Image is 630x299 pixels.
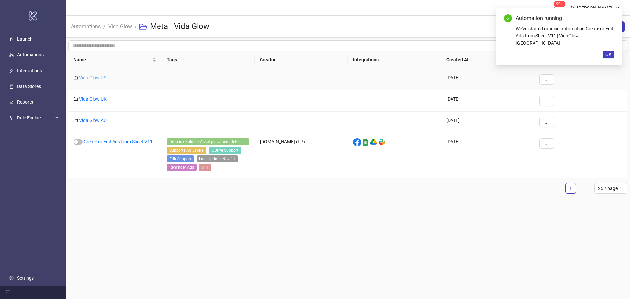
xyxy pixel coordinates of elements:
span: Reminder Ads [167,164,197,171]
div: [DOMAIN_NAME] (LP) [255,133,348,178]
span: fork [9,116,14,120]
button: right [578,183,589,194]
li: Previous Page [552,183,563,194]
div: [DATE] [441,112,534,133]
li: / [135,16,137,37]
span: user [570,6,575,10]
th: Integrations [348,51,441,69]
span: ... [545,119,549,125]
button: ... [539,74,554,85]
h3: Meta | Vida Glow [150,21,209,32]
span: OK [605,52,612,57]
a: Create or Edit Ads from Sheet V11 [84,139,153,144]
span: Dropbox Folder / Asset placement detection [167,138,249,145]
span: Rule Engine [17,111,53,124]
a: Vida Glow [107,22,133,30]
span: folder [73,97,78,101]
li: 1 [565,183,576,194]
button: ... [539,96,554,106]
span: GDrive Support [209,147,241,154]
a: Integrations [17,68,42,73]
div: [DATE] [441,69,534,90]
span: ... [545,77,549,82]
span: left [556,186,559,190]
span: down [615,6,619,10]
button: ... [539,117,554,127]
th: Name [68,51,161,69]
div: We've started running automation Create or Edit Ads from Sheet V11 | VidaGlow [GEOGRAPHIC_DATA] [516,25,614,47]
th: Tags [161,51,255,69]
a: Automations [17,52,44,57]
span: menu-fold [5,290,10,295]
span: check-circle [504,14,512,22]
span: ... [545,98,549,103]
span: folder [73,75,78,80]
th: Creator [255,51,348,69]
a: Launch [17,36,32,42]
span: Name [73,56,151,63]
a: Automations [70,22,102,30]
a: Vida Glow AU [79,118,107,123]
span: v11 [199,164,211,171]
button: OK [603,51,614,58]
a: Settings [17,275,34,281]
span: folder-open [139,23,147,31]
span: Supports Ad Labels [167,147,206,154]
span: Created At [446,56,524,63]
span: folder [73,118,78,123]
a: Data Stores [17,84,41,89]
div: [DATE] [441,90,534,112]
span: ... [545,141,549,146]
li: / [103,16,106,37]
a: Vida Glow UK [79,96,107,102]
span: 25 / page [598,183,623,193]
div: Automation running [516,14,614,22]
li: Next Page [578,183,589,194]
div: Page Size [594,183,627,194]
sup: 1750 [554,1,566,7]
a: Reports [17,99,33,105]
a: 1 [566,183,576,193]
button: left [552,183,563,194]
span: right [582,186,586,190]
th: Created At [441,51,534,69]
div: [PERSON_NAME] [575,4,615,11]
div: [DATE] [441,133,534,178]
span: Edit Support [167,155,194,162]
a: Vida Glow US [79,75,106,80]
span: Last Update: Nov-11 [197,155,238,162]
button: ... [539,138,554,149]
